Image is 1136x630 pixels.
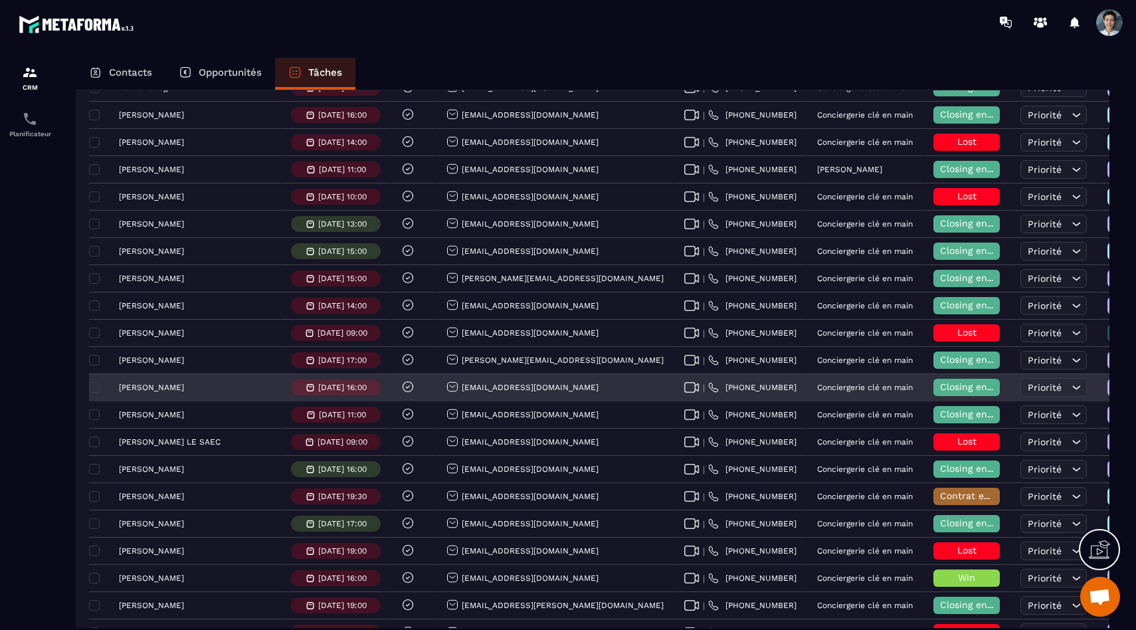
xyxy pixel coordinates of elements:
span: Priorité [1028,546,1062,556]
span: | [703,192,705,202]
p: [PERSON_NAME] [119,247,184,256]
p: [DATE] 19:30 [318,492,367,501]
span: Win [958,572,975,583]
span: Priorité [1028,409,1062,420]
span: | [703,410,705,420]
p: [PERSON_NAME] [119,192,184,201]
p: Conciergerie clé en main [817,192,913,201]
span: Lost [957,545,977,556]
p: Conciergerie clé en main [817,383,913,392]
p: Conciergerie clé en main [817,465,913,474]
a: [PHONE_NUMBER] [708,491,797,502]
span: Priorité [1028,382,1062,393]
p: Planificateur [3,130,56,138]
p: [DATE] 15:00 [318,274,367,283]
p: Conciergerie clé en main [817,110,913,120]
span: Priorité [1028,246,1062,257]
a: [PHONE_NUMBER] [708,273,797,284]
p: [PERSON_NAME] [119,110,184,120]
img: formation [22,64,38,80]
span: Lost [957,327,977,338]
span: Closing en cours [940,518,1016,528]
span: Priorité [1028,491,1062,502]
p: [DATE] 17:00 [318,519,367,528]
span: | [703,165,705,175]
a: [PHONE_NUMBER] [708,328,797,338]
p: Contacts [109,66,152,78]
span: Closing en cours [940,354,1016,365]
p: [PERSON_NAME] LE SAEC [119,437,221,447]
p: Conciergerie clé en main [817,437,913,447]
p: [DATE] 09:00 [318,328,367,338]
p: Conciergerie clé en main [817,546,913,556]
span: Closing en cours [940,381,1016,392]
p: [PERSON_NAME] [119,301,184,310]
span: Closing en cours [940,245,1016,256]
span: Closing en cours [940,463,1016,474]
span: Priorité [1028,110,1062,120]
span: | [703,465,705,474]
p: [DATE] 14:00 [318,301,367,310]
p: [DATE] 19:00 [318,546,367,556]
p: [DATE] 11:00 [319,410,366,419]
a: [PHONE_NUMBER] [708,546,797,556]
a: [PHONE_NUMBER] [708,137,797,148]
p: Conciergerie clé en main [817,410,913,419]
span: Closing en cours [940,409,1016,419]
span: | [703,601,705,611]
p: [PERSON_NAME] [119,492,184,501]
p: Conciergerie clé en main [817,574,913,583]
span: Closing en cours [940,300,1016,310]
span: Priorité [1028,464,1062,474]
span: | [703,492,705,502]
span: | [703,519,705,529]
a: Contacts [76,58,165,90]
span: Closing en cours [940,599,1016,610]
span: | [703,247,705,257]
span: Priorité [1028,573,1062,583]
span: Closing en cours [940,272,1016,283]
p: [PERSON_NAME] [119,274,184,283]
a: schedulerschedulerPlanificateur [3,101,56,148]
span: Closing en cours [940,163,1016,174]
p: [PERSON_NAME] [119,574,184,583]
p: Conciergerie clé en main [817,356,913,365]
p: [PERSON_NAME] [119,383,184,392]
span: | [703,138,705,148]
p: [PERSON_NAME] [119,601,184,610]
span: | [703,110,705,120]
a: [PHONE_NUMBER] [708,382,797,393]
span: Priorité [1028,300,1062,311]
span: Lost [957,191,977,201]
a: [PHONE_NUMBER] [708,246,797,257]
span: Lost [957,136,977,147]
p: CRM [3,84,56,91]
p: [DATE] 09:00 [318,437,367,447]
a: [PHONE_NUMBER] [708,355,797,366]
span: Priorité [1028,273,1062,284]
p: Conciergerie clé en main [817,301,913,310]
span: Priorité [1028,328,1062,338]
p: [PERSON_NAME] [119,356,184,365]
span: | [703,219,705,229]
p: [DATE] 17:00 [318,356,367,365]
span: | [703,274,705,284]
p: [DATE] 15:00 [318,247,367,256]
p: [PERSON_NAME] [119,165,184,174]
p: [PERSON_NAME] [119,410,184,419]
p: Conciergerie clé en main [817,519,913,528]
a: [PHONE_NUMBER] [708,437,797,447]
span: | [703,301,705,311]
p: Opportunités [199,66,262,78]
p: [DATE] 16:00 [318,383,367,392]
p: Conciergerie clé en main [817,274,913,283]
span: Priorité [1028,355,1062,366]
span: | [703,546,705,556]
p: Tâches [308,66,342,78]
span: Priorité [1028,164,1062,175]
a: [PHONE_NUMBER] [708,409,797,420]
p: Conciergerie clé en main [817,219,913,229]
a: [PHONE_NUMBER] [708,600,797,611]
a: [PHONE_NUMBER] [708,573,797,583]
p: [DATE] 16:00 [318,465,367,474]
